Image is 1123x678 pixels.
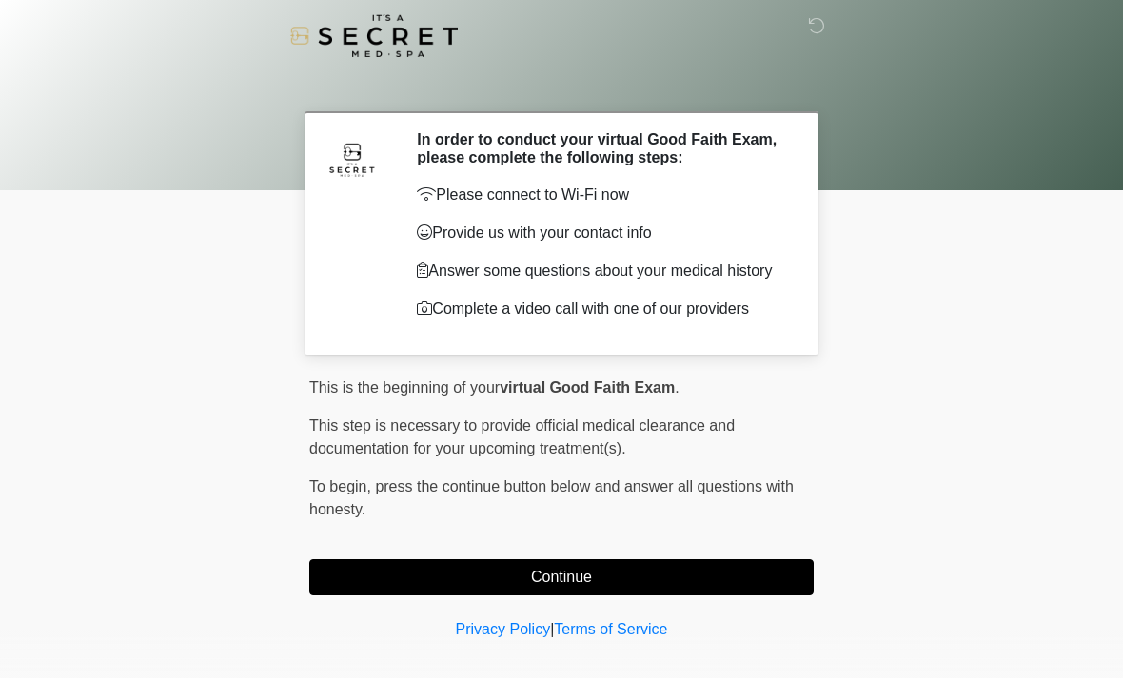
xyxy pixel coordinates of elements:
a: Privacy Policy [456,621,551,637]
p: Please connect to Wi-Fi now [417,184,785,206]
span: . [675,379,679,396]
img: Agent Avatar [324,130,381,187]
p: Answer some questions about your medical history [417,260,785,282]
strong: virtual Good Faith Exam [500,379,675,396]
span: This step is necessary to provide official medical clearance and documentation for your upcoming ... [309,417,735,456]
a: | [550,621,554,637]
h1: ‎ ‎ [295,68,828,104]
img: It's A Secret Med Spa Logo [290,14,458,57]
span: press the continue button below and answer all questions with honesty. [309,478,794,517]
h2: In order to conduct your virtual Good Faith Exam, please complete the following steps: [417,130,785,166]
p: Provide us with your contact info [417,222,785,244]
a: Terms of Service [554,621,667,637]
span: This is the beginning of your [309,379,500,396]
span: To begin, [309,478,375,494]
p: Complete a video call with one of our providers [417,298,785,320]
button: Continue [309,559,814,595]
